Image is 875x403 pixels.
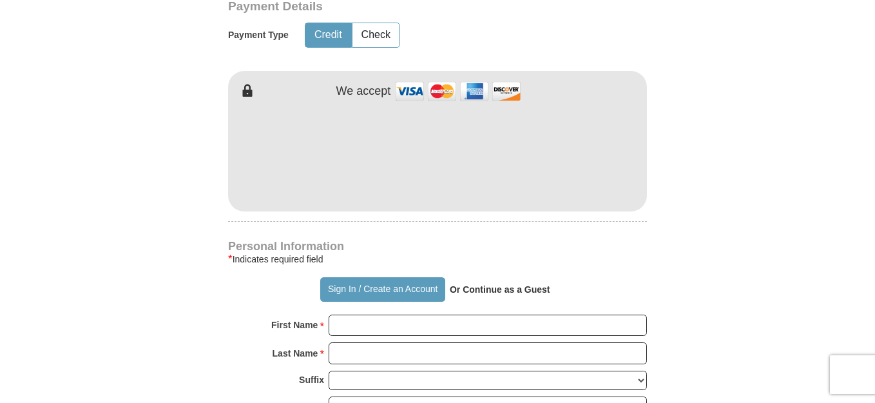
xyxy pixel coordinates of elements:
div: Indicates required field [228,251,647,267]
h4: We accept [336,84,391,99]
button: Credit [305,23,351,47]
h4: Personal Information [228,241,647,251]
strong: Suffix [299,371,324,389]
button: Sign In / Create an Account [320,277,445,302]
h5: Payment Type [228,30,289,41]
button: Check [352,23,399,47]
strong: Last Name [273,344,318,362]
strong: Or Continue as a Guest [450,284,550,295]
img: credit cards accepted [394,77,523,105]
strong: First Name [271,316,318,334]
